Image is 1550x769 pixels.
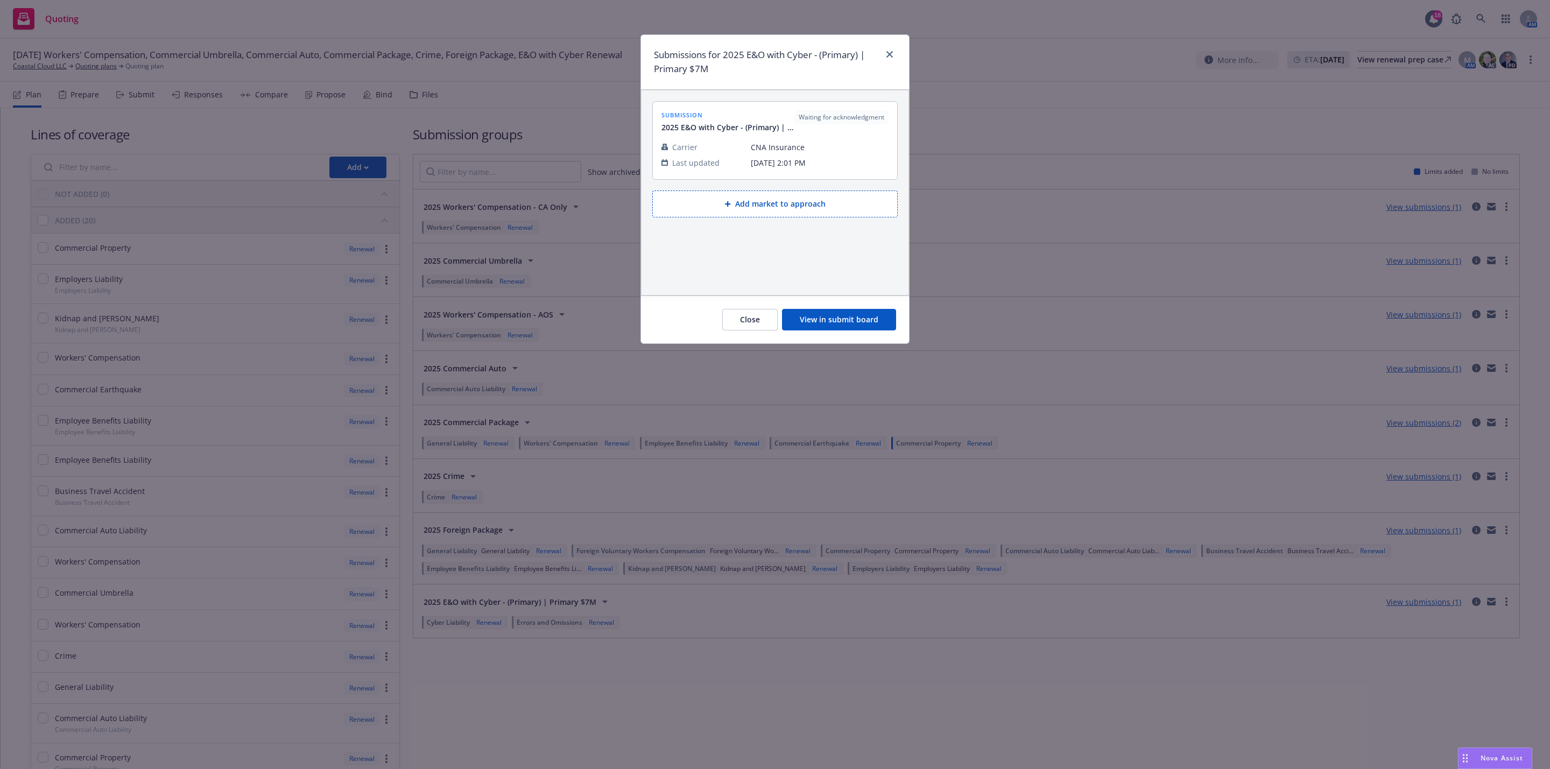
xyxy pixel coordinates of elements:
div: Drag to move [1459,748,1472,768]
button: Nova Assist [1458,747,1532,769]
span: submission [661,110,794,119]
span: Waiting for acknowledgment [799,112,884,122]
span: CNA Insurance [751,142,889,153]
button: Add market to approach [652,191,898,217]
h1: Submissions for 2025 E&O with Cyber - (Primary) | Primary $7M [654,48,879,76]
a: close [883,48,896,61]
span: 2025 E&O with Cyber - (Primary) | Primary $7M [661,122,794,133]
button: View in submit board [782,309,896,330]
span: Carrier [672,142,697,153]
span: Last updated [672,157,720,168]
span: Nova Assist [1481,753,1523,763]
span: [DATE] 2:01 PM [751,157,889,168]
button: Close [722,309,778,330]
